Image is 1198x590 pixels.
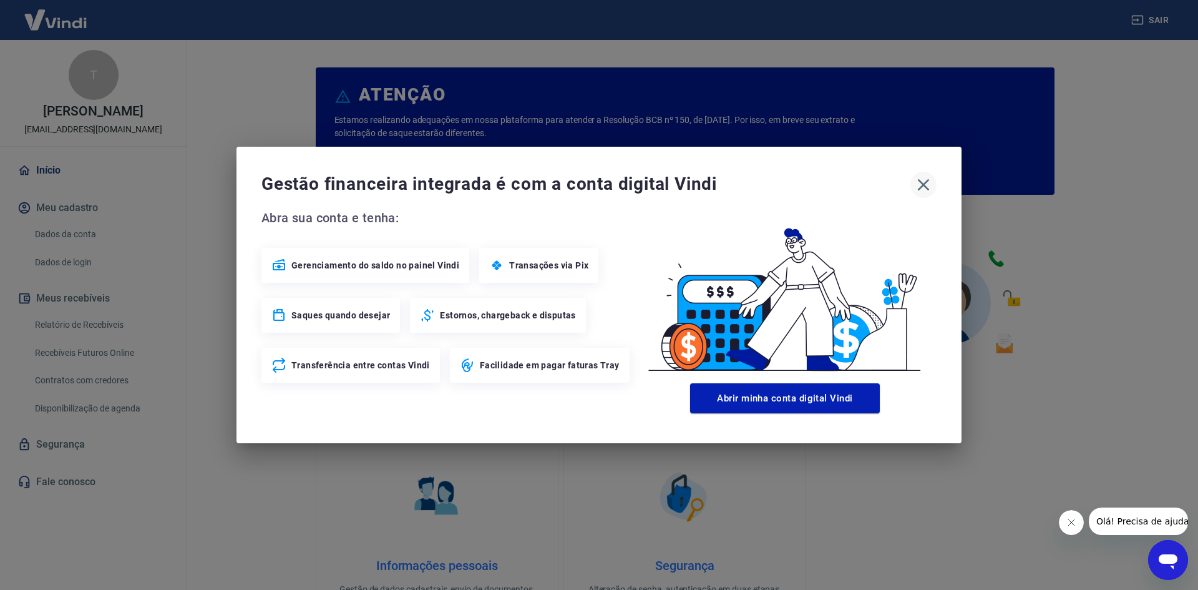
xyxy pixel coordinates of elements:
[261,172,910,197] span: Gestão financeira integrada é com a conta digital Vindi
[1148,540,1188,580] iframe: Botão para abrir a janela de mensagens
[509,259,588,272] span: Transações via Pix
[291,259,459,272] span: Gerenciamento do saldo no painel Vindi
[291,309,390,322] span: Saques quando desejar
[633,208,937,378] img: Good Billing
[291,359,430,371] span: Transferência entre contas Vindi
[690,383,880,413] button: Abrir minha conta digital Vindi
[440,309,575,322] span: Estornos, chargeback e disputas
[261,208,633,228] span: Abra sua conta e tenha:
[480,359,620,371] span: Facilidade em pagar faturas Tray
[1059,510,1084,535] iframe: Fechar mensagem
[7,9,105,19] span: Olá! Precisa de ajuda?
[1089,508,1188,535] iframe: Mensagem da empresa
